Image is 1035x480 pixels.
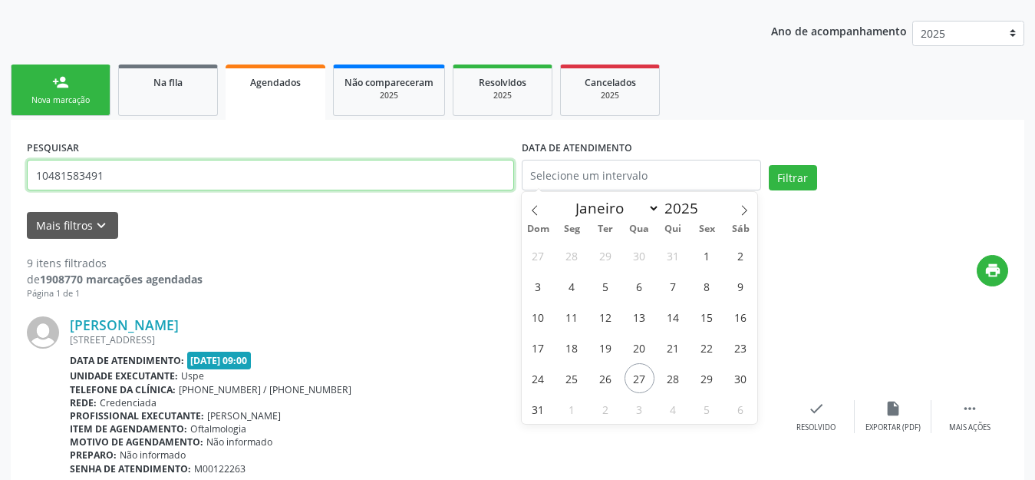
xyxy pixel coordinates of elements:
[523,271,553,301] span: Agosto 3, 2025
[523,302,553,332] span: Agosto 10, 2025
[70,354,184,367] b: Data de atendimento:
[523,363,553,393] span: Agosto 24, 2025
[949,422,991,433] div: Mais ações
[523,240,553,270] span: Julho 27, 2025
[557,302,587,332] span: Agosto 11, 2025
[464,90,541,101] div: 2025
[658,302,688,332] span: Agosto 14, 2025
[692,302,722,332] span: Agosto 15, 2025
[70,409,204,422] b: Profissional executante:
[557,394,587,424] span: Setembro 1, 2025
[984,262,1001,279] i: print
[153,76,183,89] span: Na fila
[557,333,587,362] span: Agosto 18, 2025
[206,435,272,449] span: Não informado
[344,90,433,101] div: 2025
[190,422,246,435] span: Oftalmologia
[194,462,246,475] span: M00122263
[625,302,654,332] span: Agosto 13, 2025
[625,333,654,362] span: Agosto 20, 2025
[70,435,203,449] b: Motivo de agendamento:
[658,394,688,424] span: Setembro 4, 2025
[27,255,203,271] div: 9 itens filtrados
[591,394,621,424] span: Setembro 2, 2025
[692,333,722,362] span: Agosto 22, 2025
[27,212,118,239] button: Mais filtroskeyboard_arrow_down
[726,302,756,332] span: Agosto 16, 2025
[591,302,621,332] span: Agosto 12, 2025
[591,363,621,393] span: Agosto 26, 2025
[591,240,621,270] span: Julho 29, 2025
[100,396,157,409] span: Credenciada
[961,400,978,417] i: 
[625,363,654,393] span: Agosto 27, 2025
[692,240,722,270] span: Agosto 1, 2025
[625,271,654,301] span: Agosto 6, 2025
[591,333,621,362] span: Agosto 19, 2025
[70,369,178,382] b: Unidade executante:
[660,198,710,218] input: Year
[658,240,688,270] span: Julho 31, 2025
[625,394,654,424] span: Setembro 3, 2025
[70,396,97,409] b: Rede:
[479,76,526,89] span: Resolvidos
[622,224,656,234] span: Qua
[27,136,79,160] label: PESQUISAR
[692,271,722,301] span: Agosto 8, 2025
[522,136,632,160] label: DATA DE ATENDIMENTO
[70,333,778,346] div: [STREET_ADDRESS]
[771,21,907,40] p: Ano de acompanhamento
[656,224,690,234] span: Qui
[885,400,902,417] i: insert_drive_file
[40,272,203,286] strong: 1908770 marcações agendadas
[27,287,203,300] div: Página 1 de 1
[591,271,621,301] span: Agosto 5, 2025
[726,240,756,270] span: Agosto 2, 2025
[70,422,187,435] b: Item de agendamento:
[557,271,587,301] span: Agosto 4, 2025
[523,394,553,424] span: Agosto 31, 2025
[522,224,555,234] span: Dom
[724,224,757,234] span: Sáb
[692,394,722,424] span: Setembro 5, 2025
[27,160,514,190] input: Nome, código do beneficiário ou CPF
[658,271,688,301] span: Agosto 7, 2025
[726,333,756,362] span: Agosto 23, 2025
[808,400,825,417] i: check
[70,449,117,462] b: Preparo:
[27,271,203,287] div: de
[187,352,252,369] span: [DATE] 09:00
[865,422,921,433] div: Exportar (PDF)
[585,76,636,89] span: Cancelados
[181,369,204,382] span: Uspe
[692,363,722,393] span: Agosto 29, 2025
[569,197,661,219] select: Month
[93,217,110,234] i: keyboard_arrow_down
[557,240,587,270] span: Julho 28, 2025
[120,449,186,462] span: Não informado
[658,363,688,393] span: Agosto 28, 2025
[726,363,756,393] span: Agosto 30, 2025
[796,422,836,433] div: Resolvido
[250,76,301,89] span: Agendados
[344,76,433,89] span: Não compareceram
[572,90,648,101] div: 2025
[557,363,587,393] span: Agosto 25, 2025
[726,271,756,301] span: Agosto 9, 2025
[588,224,622,234] span: Ter
[52,74,69,91] div: person_add
[70,383,176,396] b: Telefone da clínica:
[179,383,351,396] span: [PHONE_NUMBER] / [PHONE_NUMBER]
[70,316,179,333] a: [PERSON_NAME]
[658,333,688,362] span: Agosto 21, 2025
[22,94,99,106] div: Nova marcação
[523,333,553,362] span: Agosto 17, 2025
[977,255,1008,286] button: print
[27,316,59,349] img: img
[769,165,817,191] button: Filtrar
[555,224,588,234] span: Seg
[70,462,191,475] b: Senha de atendimento:
[726,394,756,424] span: Setembro 6, 2025
[207,409,281,422] span: [PERSON_NAME]
[625,240,654,270] span: Julho 30, 2025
